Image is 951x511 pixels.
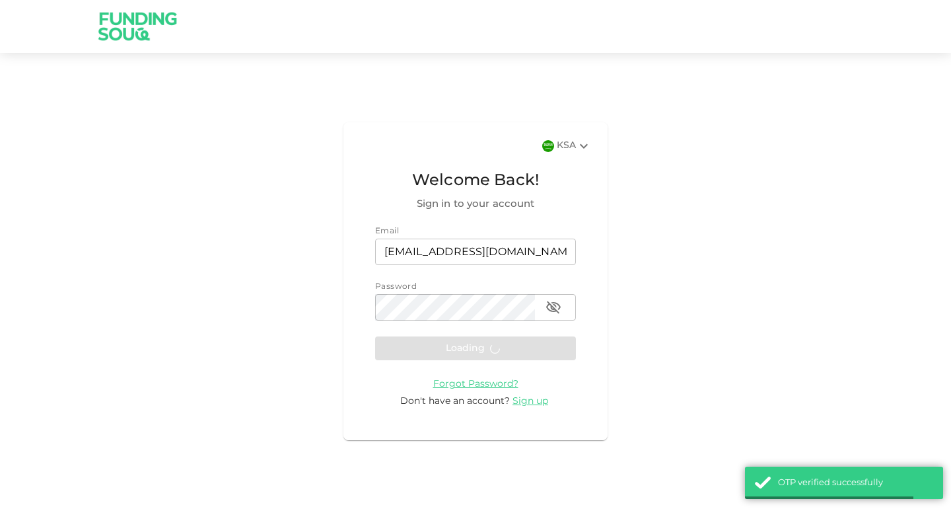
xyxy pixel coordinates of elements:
a: Forgot Password? [433,379,518,389]
div: KSA [557,138,592,154]
span: Email [375,227,399,235]
img: flag-sa.b9a346574cdc8950dd34b50780441f57.svg [542,140,554,152]
span: Sign in to your account [375,196,576,212]
span: Don't have an account? [400,397,510,406]
span: Forgot Password? [433,379,518,389]
span: Password [375,283,417,291]
span: Sign up [512,397,548,406]
span: Welcome Back! [375,169,576,194]
div: OTP verified successfully [778,477,933,490]
input: email [375,239,576,265]
input: password [375,294,535,321]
